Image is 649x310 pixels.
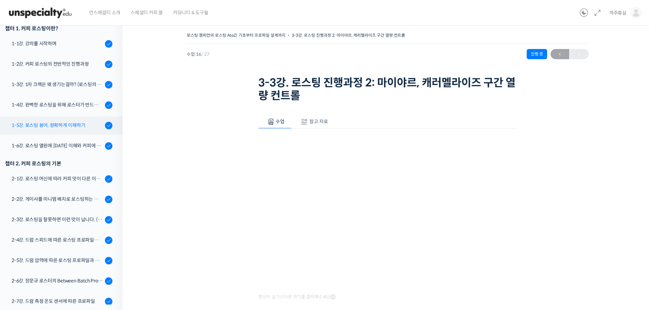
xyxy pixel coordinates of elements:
[12,101,103,109] div: 1-4강. 완벽한 로스팅을 위해 로스터가 반드시 갖춰야 할 것 (로스팅 목표 설정하기)
[12,121,103,129] div: 1-5강. 로스팅 용어, 정확하게 이해하기
[45,216,88,233] a: 대화
[187,52,210,56] span: 수업 16
[12,297,103,305] div: 2-7강. 드럼 측정 온도 센서에 따른 프로파일
[88,216,131,233] a: 설정
[258,294,335,300] span: 영상이 끊기신다면 여기를 클릭해주세요
[12,216,103,223] div: 2-3강. 로스팅을 잘못하면 이런 맛이 납니다. (로스팅 디팩트의 이해)
[62,226,71,232] span: 대화
[12,236,103,244] div: 2-4강. 드럼 스피드에 따른 로스팅 프로파일과 센서리
[12,195,103,203] div: 2-2강. 게이샤를 미니멈 배치로 로스팅하는 이유 (로스터기 용량과 배치 사이즈)
[609,10,627,16] span: 객주휴심
[12,60,103,68] div: 1-2강. 커피 로스팅의 전반적인 진행과정
[201,51,210,57] span: / 27
[292,33,405,38] a: 3-3강. 로스팅 진행과정 2: 마이야르, 캐러멜라이즈 구간 열량 컨트롤
[5,159,112,168] div: 챕터 2. 커피 로스팅의 기본
[12,257,103,264] div: 2-5강. 드럼 압력에 따른 로스팅 프로파일과 센서리
[12,277,103,284] div: 2-6강. 장문규 로스터의 Between Batch Protocol
[309,118,328,125] span: 참고 자료
[12,40,103,47] div: 1-1강. 강의를 시작하며
[5,24,112,33] h3: 챕터 1. 커피 로스팅이란?
[527,49,547,59] div: 진행 중
[105,226,113,231] span: 설정
[187,33,285,38] a: 로스팅 챔피언의 로스팅 AtoZ! 기초부터 프로파일 설계까지
[551,49,569,59] a: ←이전
[12,175,103,182] div: 2-1강. 로스팅 머신에 따라 커피 맛이 다른 이유 (로스팅 머신의 매커니즘과 열원)
[12,142,103,149] div: 1-6강. 로스팅 열원에 [DATE] 이해와 커피에 미치는 영향
[276,118,284,125] span: 수업
[551,50,569,59] span: ←
[258,76,517,102] h1: 3-3강. 로스팅 진행과정 2: 마이야르, 캐러멜라이즈 구간 열량 컨트롤
[12,81,103,88] div: 1-3강. 1차 크랙은 왜 생기는걸까? (로스팅의 물리적, 화학적 변화)
[21,226,26,231] span: 홈
[2,216,45,233] a: 홈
